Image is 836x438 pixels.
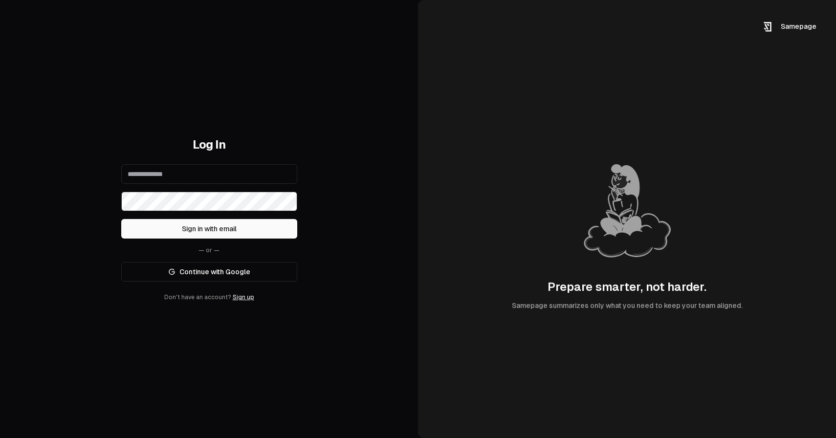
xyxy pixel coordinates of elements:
[121,293,297,301] div: Don't have an account?
[121,137,297,153] h1: Log In
[512,301,743,310] div: Samepage summarizes only what you need to keep your team aligned.
[548,279,706,295] div: Prepare smarter, not harder.
[233,294,254,301] a: Sign up
[121,219,297,239] button: Sign in with email
[781,22,816,30] span: Samepage
[121,246,297,254] div: — or —
[121,262,297,282] a: Continue with Google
